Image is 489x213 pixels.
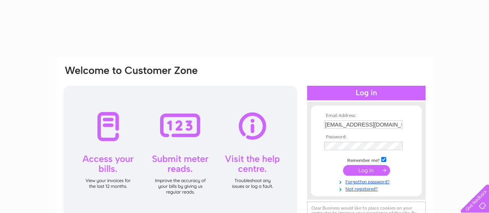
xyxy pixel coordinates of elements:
[322,113,411,119] th: Email Address:
[343,165,390,176] input: Submit
[322,135,411,140] th: Password:
[322,156,411,163] td: Remember me?
[324,178,411,185] a: Forgotten password?
[324,185,411,192] a: Not registered?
